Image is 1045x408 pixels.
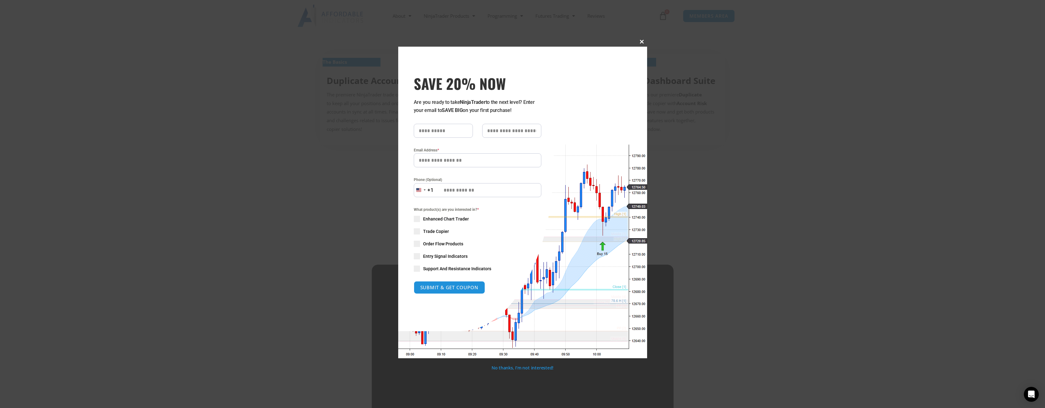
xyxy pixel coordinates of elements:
a: No thanks, I’m not interested! [492,365,553,371]
button: Selected country [414,183,434,197]
div: +1 [427,186,434,194]
span: Support And Resistance Indicators [423,266,491,272]
p: Are you ready to take to the next level? Enter your email to on your first purchase! [414,98,541,114]
label: Email Address [414,147,541,153]
span: What product(s) are you interested in? [414,206,541,213]
label: Enhanced Chart Trader [414,216,541,222]
label: Trade Copier [414,228,541,234]
label: Support And Resistance Indicators [414,266,541,272]
span: Order Flow Products [423,241,463,247]
span: Trade Copier [423,228,449,234]
span: SAVE 20% NOW [414,75,541,92]
label: Entry Signal Indicators [414,253,541,259]
strong: NinjaTrader [460,99,485,105]
span: Entry Signal Indicators [423,253,468,259]
div: Open Intercom Messenger [1024,387,1039,402]
label: Phone (Optional) [414,177,541,183]
label: Order Flow Products [414,241,541,247]
button: SUBMIT & GET COUPON [414,281,485,294]
span: Enhanced Chart Trader [423,216,469,222]
strong: SAVE BIG [442,107,463,113]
